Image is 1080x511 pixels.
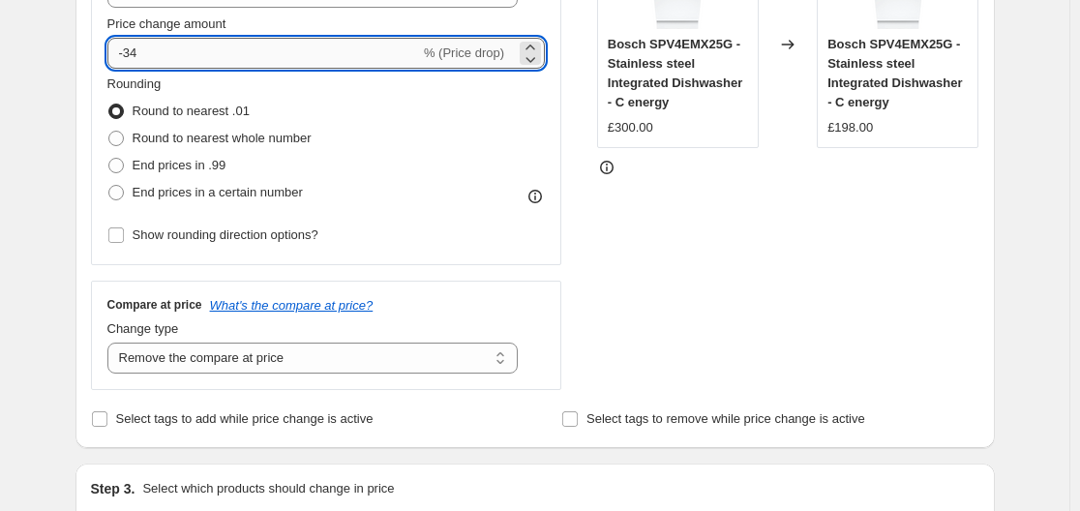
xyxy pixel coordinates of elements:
[133,227,318,242] span: Show rounding direction options?
[586,411,865,426] span: Select tags to remove while price change is active
[133,104,250,118] span: Round to nearest .01
[91,479,135,498] h2: Step 3.
[210,298,374,313] button: What's the compare at price?
[142,479,394,498] p: Select which products should change in price
[133,158,226,172] span: End prices in .99
[827,118,873,137] div: £198.00
[608,37,742,109] span: Bosch SPV4EMX25G - Stainless steel Integrated Dishwasher - C energy
[827,37,962,109] span: Bosch SPV4EMX25G - Stainless steel Integrated Dishwasher - C energy
[424,45,504,60] span: % (Price drop)
[116,411,374,426] span: Select tags to add while price change is active
[107,297,202,313] h3: Compare at price
[133,131,312,145] span: Round to nearest whole number
[133,185,303,199] span: End prices in a certain number
[608,118,653,137] div: £300.00
[107,76,162,91] span: Rounding
[107,321,179,336] span: Change type
[107,16,226,31] span: Price change amount
[107,38,420,69] input: -15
